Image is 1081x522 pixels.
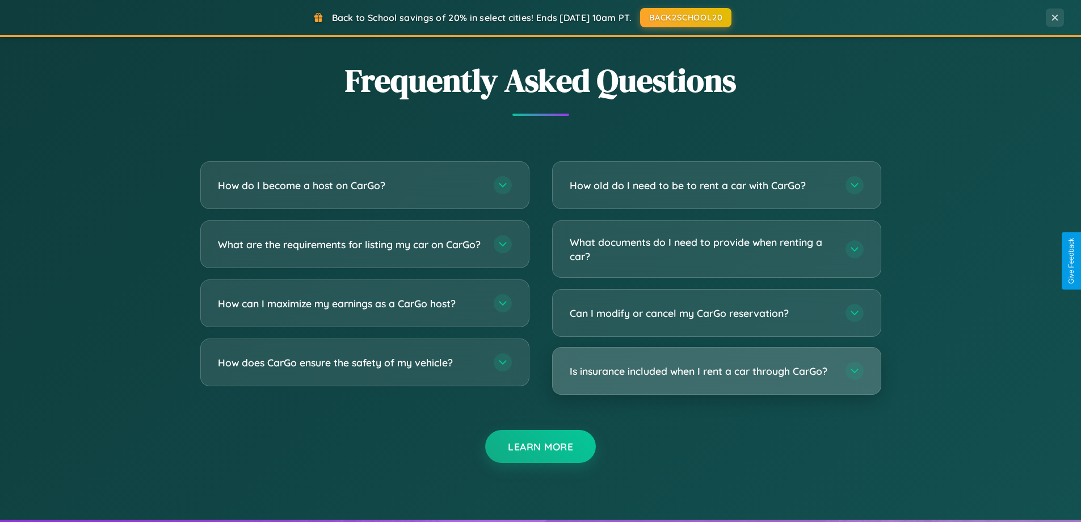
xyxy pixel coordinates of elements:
[332,12,632,23] span: Back to School savings of 20% in select cities! Ends [DATE] 10am PT.
[1067,238,1075,284] div: Give Feedback
[570,178,834,193] h3: How old do I need to be to rent a car with CarGo?
[218,178,482,193] h3: How do I become a host on CarGo?
[640,8,731,27] button: BACK2SCHOOL20
[570,306,834,320] h3: Can I modify or cancel my CarGo reservation?
[218,237,482,252] h3: What are the requirements for listing my car on CarGo?
[200,59,881,102] h2: Frequently Asked Questions
[485,430,596,463] button: Learn More
[570,364,834,378] h3: Is insurance included when I rent a car through CarGo?
[218,356,482,370] h3: How does CarGo ensure the safety of my vehicle?
[570,235,834,263] h3: What documents do I need to provide when renting a car?
[218,297,482,311] h3: How can I maximize my earnings as a CarGo host?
